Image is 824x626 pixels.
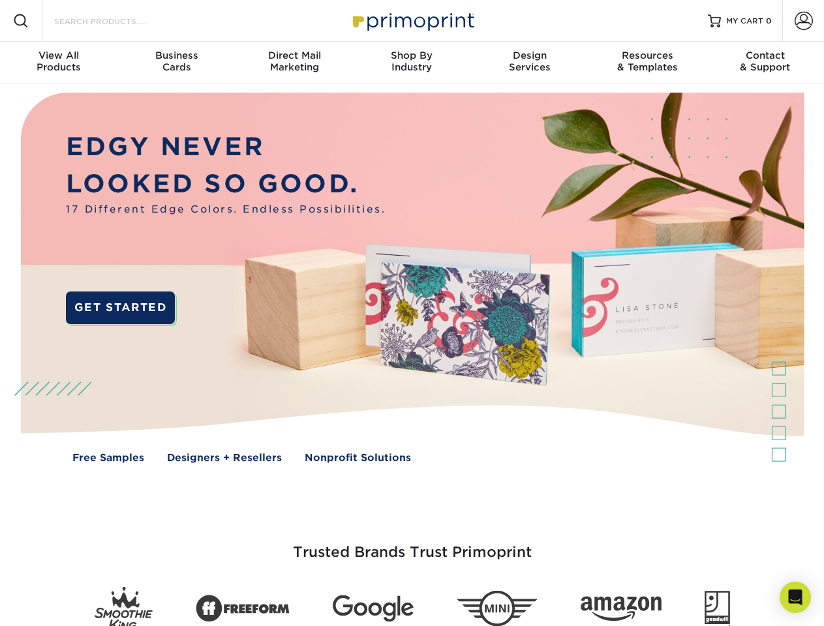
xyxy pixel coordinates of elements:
a: BusinessCards [117,42,235,83]
span: Contact [707,50,824,61]
span: Resources [588,50,706,61]
img: Amazon [581,597,662,621]
p: EDGY NEVER [66,128,386,166]
span: Shop By [353,50,470,61]
img: Primoprint [347,7,478,35]
span: MY CART [726,16,763,27]
a: Nonprofit Solutions [305,451,411,466]
img: Goodwill [705,591,730,626]
p: LOOKED SO GOOD. [66,166,386,203]
span: Design [471,50,588,61]
span: Business [117,50,235,61]
div: & Templates [588,50,706,73]
a: Resources& Templates [588,42,706,83]
div: Services [471,50,588,73]
div: Cards [117,50,235,73]
img: Google [333,595,414,622]
a: Free Samples [72,451,144,466]
div: & Support [707,50,824,73]
div: Marketing [236,50,353,73]
div: Industry [353,50,470,73]
a: Shop ByIndustry [353,42,470,83]
div: Open Intercom Messenger [780,582,811,613]
a: Contact& Support [707,42,824,83]
a: GET STARTED [66,291,175,324]
h3: Trusted Brands Trust Primoprint [31,513,794,576]
span: 0 [766,16,772,25]
a: Direct MailMarketing [236,42,353,83]
a: DesignServices [471,42,588,83]
input: SEARCH PRODUCTS..... [53,13,180,29]
span: Direct Mail [236,50,353,61]
a: Designers + Resellers [167,451,282,466]
span: 17 Different Edge Colors. Endless Possibilities. [66,202,386,217]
